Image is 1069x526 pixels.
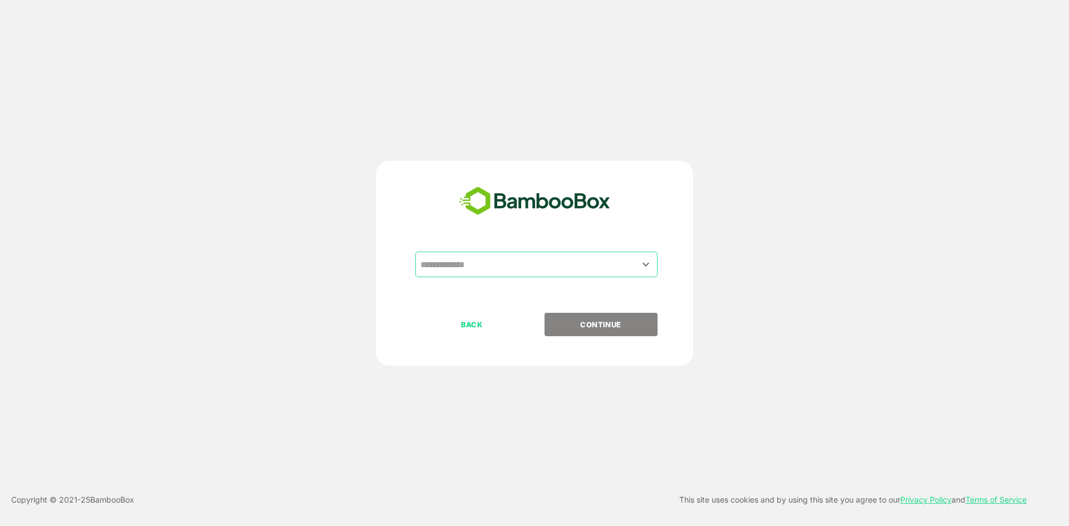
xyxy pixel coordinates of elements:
button: CONTINUE [545,313,658,336]
img: bamboobox [453,183,616,220]
a: Privacy Policy [900,495,952,504]
p: Copyright © 2021- 25 BambooBox [11,493,134,507]
a: Terms of Service [965,495,1027,504]
button: Open [639,257,654,272]
button: BACK [415,313,528,336]
p: BACK [416,318,528,331]
p: CONTINUE [545,318,656,331]
p: This site uses cookies and by using this site you agree to our and [679,493,1027,507]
